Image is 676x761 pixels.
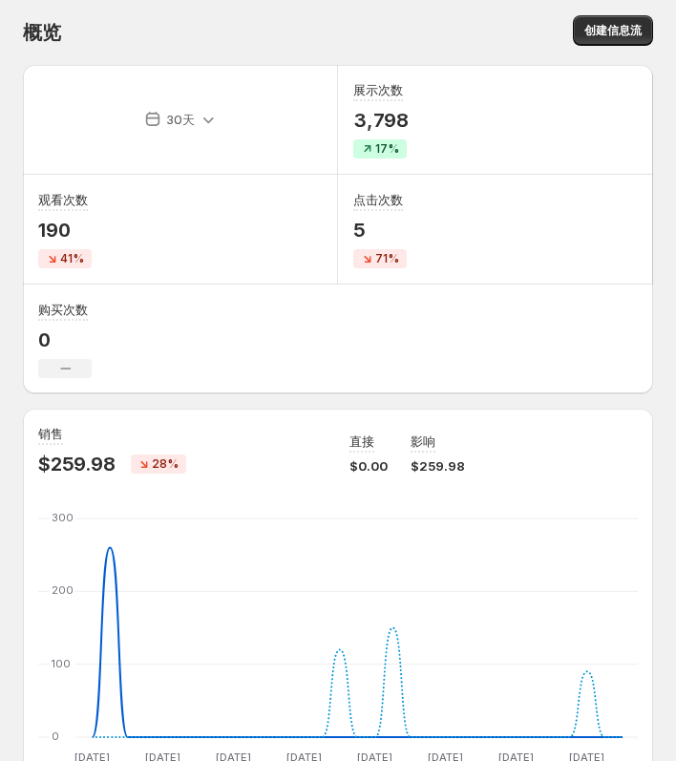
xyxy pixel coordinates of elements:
span: 概览 [23,21,61,44]
h3: 展示次数 [353,80,403,99]
h3: 观看次数 [38,190,88,209]
text: 100 [52,657,71,670]
p: 5 [353,219,407,242]
h3: 购买次数 [38,300,88,319]
p: 直接 [349,432,374,451]
button: 创建信息流 [573,15,653,46]
span: 28% [152,456,179,472]
p: 3,798 [353,109,409,132]
h3: 销售 [38,424,63,443]
p: 190 [38,219,92,242]
p: 30天 [166,110,195,129]
p: $259.98 [38,453,116,476]
p: $0.00 [349,456,388,476]
h3: 点击次数 [353,190,403,209]
span: 41% [60,251,84,266]
p: 0 [38,328,92,351]
span: 创建信息流 [584,23,642,38]
text: 200 [52,583,74,597]
span: 71% [375,251,399,266]
p: 影响 [411,432,435,451]
text: 300 [52,511,74,524]
p: $259.98 [411,456,465,476]
text: 0 [52,729,59,743]
span: 17% [375,141,399,157]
